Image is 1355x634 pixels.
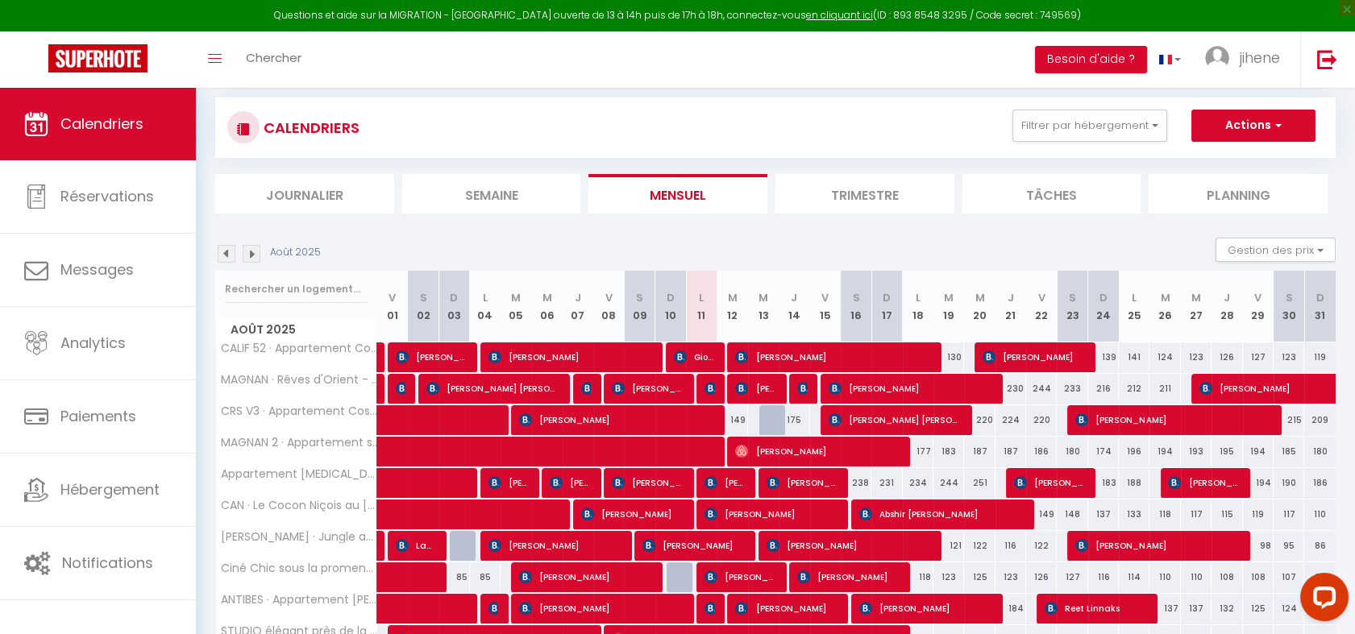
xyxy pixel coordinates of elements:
[225,275,368,304] input: Rechercher un logement...
[1193,31,1300,88] a: ... jihene
[218,405,380,417] span: CRS V3 · Appartement Cosy Proche mer - Clim
[1035,46,1147,73] button: Besoin d'aide ?
[1304,437,1336,466] div: 180
[667,290,675,305] abbr: D
[871,271,902,342] th: 17
[1149,562,1180,592] div: 110
[531,271,562,342] th: 06
[218,499,380,512] span: CAN · Le Cocon Niçois au [GEOGRAPHIC_DATA]
[779,271,809,342] th: 14
[60,114,143,134] span: Calendriers
[728,290,738,305] abbr: M
[1149,437,1180,466] div: 194
[636,290,643,305] abbr: S
[933,271,964,342] th: 19
[1088,562,1119,592] div: 116
[1304,499,1336,529] div: 110
[735,593,838,624] span: [PERSON_NAME]
[1243,271,1274,342] th: 29
[1038,290,1045,305] abbr: V
[735,436,899,466] span: [PERSON_NAME]
[759,290,768,305] abbr: M
[995,437,1026,466] div: 187
[1216,238,1336,262] button: Gestion des prix
[488,530,621,561] span: [PERSON_NAME]
[1181,594,1212,624] div: 137
[964,468,995,498] div: 251
[995,374,1026,404] div: 230
[1132,290,1137,305] abbr: L
[1212,342,1242,372] div: 126
[408,271,439,342] th: 02
[218,342,380,354] span: CALIF 52 · Appartement Cosy - Terrasse clim
[853,290,860,305] abbr: S
[1181,271,1212,342] th: 27
[218,531,380,543] span: [PERSON_NAME] · Jungle appart - Free Parking
[1274,437,1304,466] div: 185
[1243,594,1274,624] div: 125
[1168,467,1240,498] span: [PERSON_NAME]
[903,437,933,466] div: 177
[1026,374,1057,404] div: 244
[396,342,468,372] span: [PERSON_NAME]
[767,467,838,498] span: [PERSON_NAME]
[1026,562,1057,592] div: 126
[1224,290,1230,305] abbr: J
[686,271,717,342] th: 11
[1045,593,1147,624] span: Reet Linnaks
[806,8,873,22] a: en cliquant ici
[1243,499,1274,529] div: 119
[859,499,1023,529] span: Abshir [PERSON_NAME]
[1304,271,1336,342] th: 31
[377,271,408,342] th: 01
[933,562,964,592] div: 123
[550,467,591,498] span: [PERSON_NAME]
[841,271,871,342] th: 16
[1212,594,1242,624] div: 132
[216,318,376,342] span: Août 2025
[581,499,684,529] span: [PERSON_NAME]
[995,562,1026,592] div: 123
[1008,290,1014,305] abbr: J
[420,290,427,305] abbr: S
[821,290,829,305] abbr: V
[797,561,900,592] span: [PERSON_NAME]
[705,561,776,592] span: [PERSON_NAME]
[1099,290,1108,305] abbr: D
[439,271,469,342] th: 03
[1304,405,1336,435] div: 209
[215,174,394,213] li: Journalier
[859,593,992,624] span: [PERSON_NAME]
[511,290,521,305] abbr: M
[1254,290,1261,305] abbr: V
[829,404,962,435] span: [PERSON_NAME] [PERSON_NAME]
[933,531,964,561] div: 121
[1119,499,1149,529] div: 133
[1243,468,1274,498] div: 194
[60,259,134,280] span: Messages
[995,271,1026,342] th: 21
[588,174,767,213] li: Mensuel
[1088,374,1119,404] div: 216
[1069,290,1076,305] abbr: S
[60,186,154,206] span: Réservations
[1119,437,1149,466] div: 196
[1304,531,1336,561] div: 86
[612,467,684,498] span: [PERSON_NAME]
[260,110,360,146] h3: CALENDRIERS
[883,290,891,305] abbr: D
[470,562,501,592] div: 85
[933,468,964,498] div: 244
[48,44,148,73] img: Super Booking
[964,531,995,561] div: 122
[829,373,992,404] span: [PERSON_NAME]
[563,271,593,342] th: 07
[218,437,380,449] span: MAGNAN 2 · Appartement situation idéale mer
[1026,405,1057,435] div: 220
[1274,405,1304,435] div: 215
[735,373,776,404] span: [PERSON_NAME]
[841,468,871,498] div: 238
[389,290,396,305] abbr: V
[612,373,684,404] span: [PERSON_NAME]
[705,499,838,529] span: [PERSON_NAME]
